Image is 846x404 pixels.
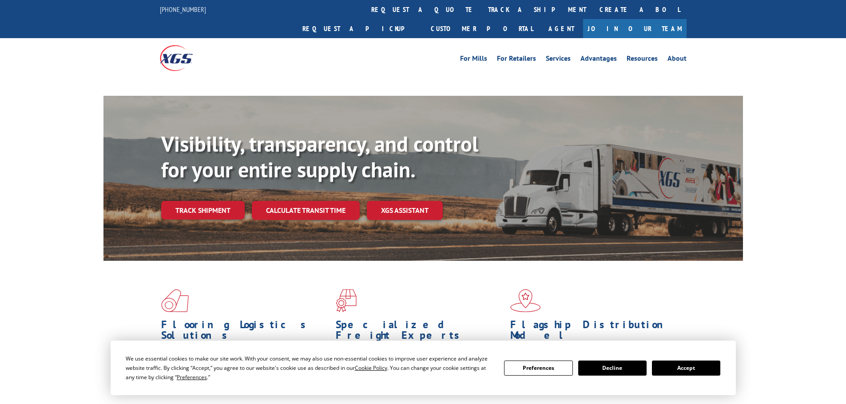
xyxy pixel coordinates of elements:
[336,319,504,345] h1: Specialized Freight Experts
[627,55,658,65] a: Resources
[546,55,571,65] a: Services
[161,201,245,220] a: Track shipment
[583,19,687,38] a: Join Our Team
[578,361,647,376] button: Decline
[161,289,189,312] img: xgs-icon-total-supply-chain-intelligence-red
[497,55,536,65] a: For Retailers
[111,341,736,395] div: Cookie Consent Prompt
[296,19,424,38] a: Request a pickup
[460,55,487,65] a: For Mills
[161,130,478,183] b: Visibility, transparency, and control for your entire supply chain.
[177,373,207,381] span: Preferences
[424,19,540,38] a: Customer Portal
[336,289,357,312] img: xgs-icon-focused-on-flooring-red
[252,201,360,220] a: Calculate transit time
[652,361,720,376] button: Accept
[126,354,493,382] div: We use essential cookies to make our site work. With your consent, we may also use non-essential ...
[355,364,387,372] span: Cookie Policy
[161,319,329,345] h1: Flooring Logistics Solutions
[367,201,443,220] a: XGS ASSISTANT
[504,361,572,376] button: Preferences
[510,319,678,345] h1: Flagship Distribution Model
[667,55,687,65] a: About
[510,289,541,312] img: xgs-icon-flagship-distribution-model-red
[160,5,206,14] a: [PHONE_NUMBER]
[540,19,583,38] a: Agent
[580,55,617,65] a: Advantages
